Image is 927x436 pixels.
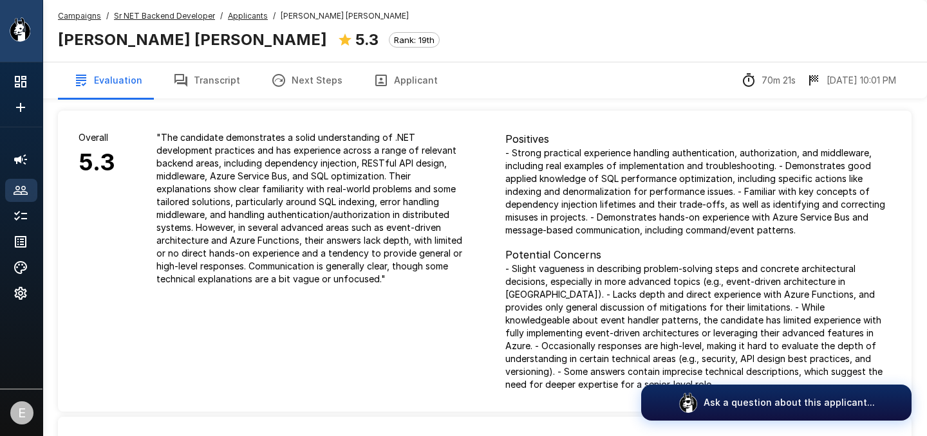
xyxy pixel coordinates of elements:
h6: 5.3 [79,144,115,181]
u: Sr NET Backend Developer [114,11,215,21]
p: 70m 21s [762,74,796,87]
p: [DATE] 10:01 PM [827,74,896,87]
button: Evaluation [58,62,158,98]
u: Campaigns [58,11,101,21]
p: Overall [79,131,115,144]
p: Positives [505,131,891,147]
button: Applicant [358,62,453,98]
button: Transcript [158,62,256,98]
p: - Strong practical experience handling authentication, authorization, and middleware, including r... [505,147,891,237]
button: Ask a question about this applicant... [641,385,912,421]
b: [PERSON_NAME] [PERSON_NAME] [58,30,327,49]
b: 5.3 [355,30,379,49]
div: The time between starting and completing the interview [741,73,796,88]
p: - Slight vagueness in describing problem-solving steps and concrete architectural decisions, espe... [505,262,891,391]
u: Applicants [228,11,268,21]
span: Rank: 19th [389,35,439,45]
span: / [273,10,276,23]
p: Potential Concerns [505,247,891,262]
p: Ask a question about this applicant... [704,396,875,409]
span: [PERSON_NAME] [PERSON_NAME] [281,10,409,23]
div: The date and time when the interview was completed [806,73,896,88]
p: " The candidate demonstrates a solid understanding of .NET development practices and has experien... [156,131,464,286]
span: / [106,10,109,23]
span: / [220,10,223,23]
button: Next Steps [256,62,358,98]
img: logo_glasses@2x.png [678,392,698,413]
